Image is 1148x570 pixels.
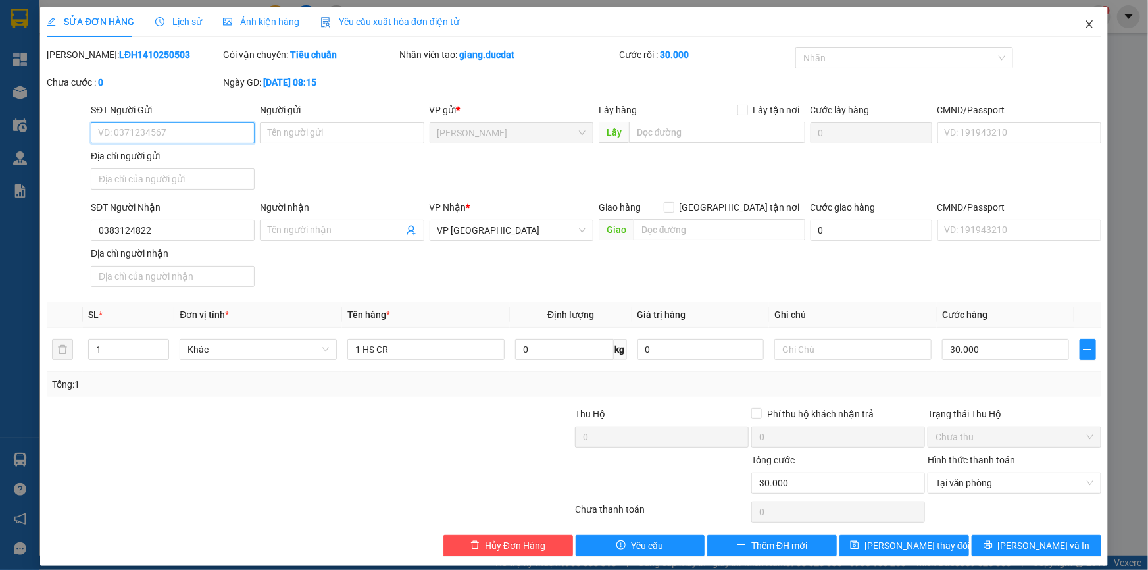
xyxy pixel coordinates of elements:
[260,103,424,117] div: Người gửi
[470,540,480,551] span: delete
[864,538,970,553] span: [PERSON_NAME] thay đổi
[660,49,689,60] b: 30.000
[223,17,232,26] span: picture
[574,502,751,525] div: Chưa thanh toán
[707,535,837,556] button: plusThêm ĐH mới
[437,123,586,143] span: Lê Đại Hành
[320,17,331,28] img: icon
[320,16,459,27] span: Yêu cầu xuất hóa đơn điện tử
[839,535,969,556] button: save[PERSON_NAME] thay đổi
[599,105,637,115] span: Lấy hàng
[631,538,663,553] span: Yêu cầu
[91,266,255,287] input: Địa chỉ của người nhận
[751,538,807,553] span: Thêm ĐH mới
[937,103,1101,117] div: CMND/Passport
[619,47,793,62] div: Cước rồi :
[637,309,686,320] span: Giá trị hàng
[485,538,545,553] span: Hủy Đơn Hàng
[91,200,255,215] div: SĐT Người Nhận
[599,122,629,143] span: Lấy
[47,75,220,90] div: Chưa cước :
[811,105,870,115] label: Cước lấy hàng
[180,309,229,320] span: Đơn vị tính
[437,220,586,240] span: VP Sài Gòn
[260,200,424,215] div: Người nhận
[774,339,932,360] input: Ghi Chú
[599,202,641,213] span: Giao hàng
[811,220,932,241] input: Cước giao hàng
[119,49,190,60] b: LĐH1410250503
[47,17,56,26] span: edit
[942,309,987,320] span: Cước hàng
[769,302,937,328] th: Ghi chú
[399,47,617,62] div: Nhân viên tạo:
[811,202,876,213] label: Cước giao hàng
[430,202,466,213] span: VP Nhận
[155,17,164,26] span: clock-circle
[52,339,73,360] button: delete
[155,16,202,27] span: Lịch sử
[937,200,1101,215] div: CMND/Passport
[263,77,316,88] b: [DATE] 08:15
[751,455,795,465] span: Tổng cước
[443,535,573,556] button: deleteHủy Đơn Hàng
[936,427,1093,447] span: Chưa thu
[634,219,805,240] input: Dọc đường
[223,75,397,90] div: Ngày GD:
[91,103,255,117] div: SĐT Người Gửi
[972,535,1101,556] button: printer[PERSON_NAME] và In
[91,168,255,190] input: Địa chỉ của người gửi
[850,540,859,551] span: save
[614,339,627,360] span: kg
[629,122,805,143] input: Dọc đường
[430,103,593,117] div: VP gửi
[290,49,337,60] b: Tiêu chuẩn
[674,200,805,215] span: [GEOGRAPHIC_DATA] tận nơi
[1080,339,1096,360] button: plus
[811,122,932,143] input: Cước lấy hàng
[91,149,255,163] div: Địa chỉ người gửi
[88,309,99,320] span: SL
[91,246,255,261] div: Địa chỉ người nhận
[928,455,1015,465] label: Hình thức thanh toán
[47,47,220,62] div: [PERSON_NAME]:
[187,340,329,359] span: Khác
[347,339,505,360] input: VD: Bàn, Ghế
[47,16,134,27] span: SỬA ĐƠN HÀNG
[52,377,443,392] div: Tổng: 1
[1071,7,1108,43] button: Close
[547,309,594,320] span: Định lượng
[998,538,1090,553] span: [PERSON_NAME] và In
[616,540,626,551] span: exclamation-circle
[223,47,397,62] div: Gói vận chuyển:
[575,409,605,419] span: Thu Hộ
[576,535,705,556] button: exclamation-circleYêu cầu
[984,540,993,551] span: printer
[1080,344,1095,355] span: plus
[1084,19,1095,30] span: close
[928,407,1101,421] div: Trạng thái Thu Hộ
[347,309,390,320] span: Tên hàng
[223,16,299,27] span: Ảnh kiện hàng
[98,77,103,88] b: 0
[762,407,879,421] span: Phí thu hộ khách nhận trả
[737,540,746,551] span: plus
[406,225,416,236] span: user-add
[748,103,805,117] span: Lấy tận nơi
[460,49,515,60] b: giang.ducdat
[936,473,1093,493] span: Tại văn phòng
[599,219,634,240] span: Giao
